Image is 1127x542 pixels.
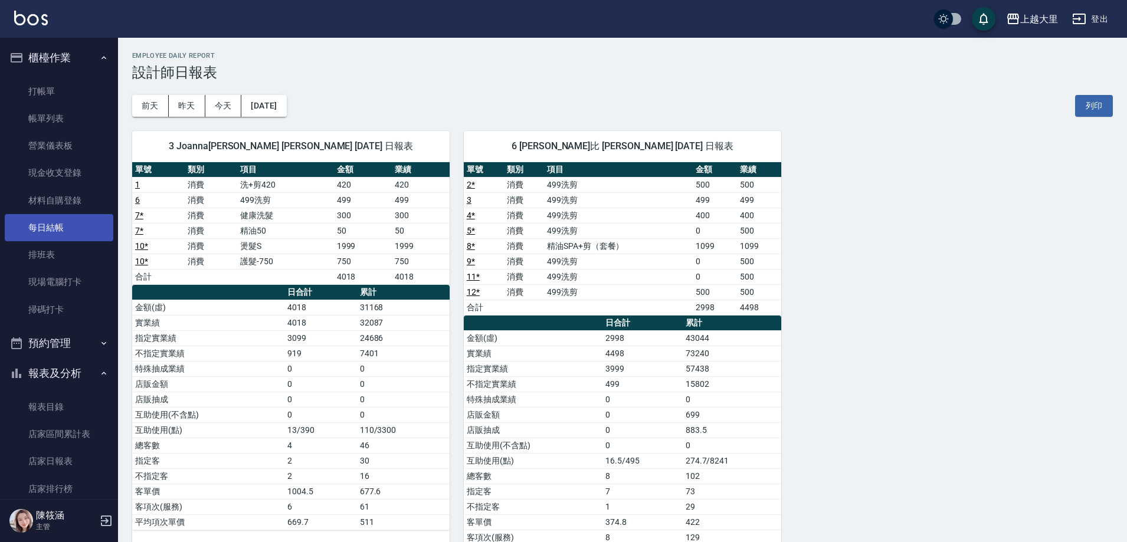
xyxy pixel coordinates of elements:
td: 消費 [185,208,237,223]
table: a dense table [132,162,450,285]
td: 互助使用(不含點) [464,438,602,453]
td: 特殊抽成業績 [132,361,284,376]
td: 消費 [504,269,544,284]
h5: 陳筱涵 [36,510,96,521]
td: 2998 [602,330,682,346]
td: 0 [357,376,450,392]
button: 昨天 [169,95,205,117]
td: 499洗剪 [544,177,693,192]
td: 61 [357,499,450,514]
td: 指定實業績 [464,361,602,376]
th: 項目 [237,162,334,178]
td: 677.6 [357,484,450,499]
td: 店販抽成 [132,392,284,407]
td: 客單價 [464,514,602,530]
td: 0 [357,361,450,376]
td: 指定客 [132,453,284,468]
td: 499洗剪 [544,192,693,208]
td: 1004.5 [284,484,356,499]
td: 2 [284,468,356,484]
button: 登出 [1067,8,1113,30]
td: 護髮-750 [237,254,334,269]
td: 消費 [504,254,544,269]
td: 客項次(服務) [132,499,284,514]
td: 499洗剪 [544,284,693,300]
td: 46 [357,438,450,453]
th: 單號 [464,162,504,178]
th: 累計 [357,285,450,300]
td: 500 [693,177,737,192]
td: 0 [284,392,356,407]
a: 帳單列表 [5,105,113,132]
table: a dense table [132,285,450,530]
td: 500 [693,284,737,300]
td: 0 [683,438,781,453]
td: 消費 [185,192,237,208]
td: 不指定實業績 [132,346,284,361]
td: 7 [602,484,682,499]
td: 消費 [185,238,237,254]
td: 400 [693,208,737,223]
td: 指定實業績 [132,330,284,346]
td: 3099 [284,330,356,346]
td: 不指定客 [464,499,602,514]
td: 消費 [504,192,544,208]
td: 精油SPA+剪（套餐） [544,238,693,254]
td: 不指定實業績 [464,376,602,392]
td: 4 [284,438,356,453]
td: 1099 [737,238,781,254]
td: 499 [392,192,450,208]
td: 499洗剪 [544,269,693,284]
button: 前天 [132,95,169,117]
a: 排班表 [5,241,113,268]
td: 0 [683,392,781,407]
td: 43044 [683,330,781,346]
td: 總客數 [464,468,602,484]
a: 店家區間累計表 [5,421,113,448]
td: 73240 [683,346,781,361]
span: 6 [PERSON_NAME]比 [PERSON_NAME] [DATE] 日報表 [478,140,767,152]
td: 0 [693,254,737,269]
td: 不指定客 [132,468,284,484]
td: 6 [284,499,356,514]
td: 0 [357,407,450,422]
th: 日合計 [602,316,682,331]
td: 2998 [693,300,737,315]
td: 合計 [464,300,504,315]
td: 750 [334,254,392,269]
th: 金額 [334,162,392,178]
span: 3 Joanna[PERSON_NAME] [PERSON_NAME] [DATE] 日報表 [146,140,435,152]
td: 4498 [737,300,781,315]
td: 500 [737,223,781,238]
td: 422 [683,514,781,530]
td: 消費 [185,177,237,192]
td: 平均項次單價 [132,514,284,530]
td: 16 [357,468,450,484]
td: 300 [392,208,450,223]
th: 項目 [544,162,693,178]
td: 500 [737,284,781,300]
button: 預約管理 [5,328,113,359]
th: 單號 [132,162,185,178]
td: 消費 [504,223,544,238]
td: 消費 [504,208,544,223]
td: 0 [602,407,682,422]
th: 業績 [737,162,781,178]
h2: Employee Daily Report [132,52,1113,60]
a: 掃碼打卡 [5,296,113,323]
td: 669.7 [284,514,356,530]
td: 499洗剪 [544,254,693,269]
img: Person [9,509,33,533]
td: 指定客 [464,484,602,499]
td: 2 [284,453,356,468]
td: 883.5 [683,422,781,438]
a: 報表目錄 [5,393,113,421]
td: 500 [737,269,781,284]
td: 13/390 [284,422,356,438]
td: 511 [357,514,450,530]
td: 4498 [602,346,682,361]
a: 1 [135,180,140,189]
a: 現金收支登錄 [5,159,113,186]
td: 消費 [185,254,237,269]
button: 列印 [1075,95,1113,117]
